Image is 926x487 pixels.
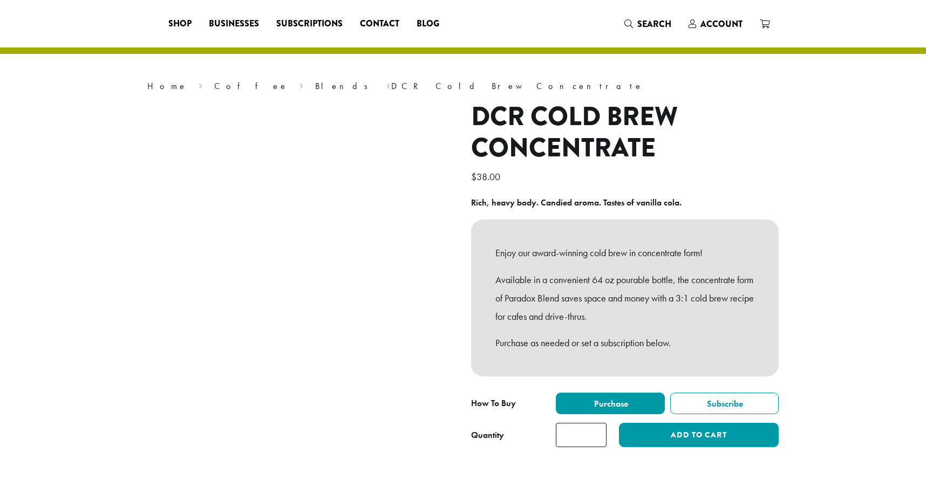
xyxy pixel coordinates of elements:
a: Home [147,80,187,92]
a: Account [680,15,751,33]
span: › [199,76,202,93]
b: Rich, heavy body. Candied aroma. Tastes of vanilla cola. [471,197,682,208]
span: Shop [168,17,192,31]
a: Shop [160,15,200,32]
a: Subscriptions [268,15,351,32]
a: Contact [351,15,408,32]
span: › [386,76,390,93]
div: Quantity [471,429,504,442]
a: Search [616,15,680,33]
h1: DCR Cold Brew Concentrate [471,101,779,163]
span: Contact [360,17,399,31]
span: Businesses [209,17,259,31]
p: Enjoy our award-winning cold brew in concentrate form! [495,244,754,262]
bdi: 38.00 [471,170,503,183]
a: Coffee [214,80,288,92]
span: Blog [417,17,439,31]
span: › [299,76,303,93]
span: Purchase [593,398,628,409]
span: Search [637,18,671,30]
p: Available in a convenient 64 oz pourable bottle, the concentrate form of Paradox Blend saves spac... [495,271,754,325]
span: Subscriptions [276,17,343,31]
span: $ [471,170,476,183]
span: Subscribe [705,398,743,409]
a: Blends [315,80,375,92]
span: How To Buy [471,397,516,409]
span: Account [700,18,743,30]
a: Businesses [200,15,268,32]
input: Product quantity [556,423,607,447]
a: Blog [408,15,448,32]
nav: Breadcrumb [147,80,779,93]
p: Purchase as needed or set a subscription below. [495,334,754,352]
button: Add to cart [619,423,779,447]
